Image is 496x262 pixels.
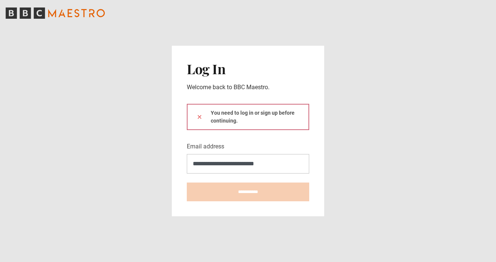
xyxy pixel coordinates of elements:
[187,142,224,151] label: Email address
[187,104,309,130] div: You need to log in or sign up before continuing.
[187,61,309,76] h2: Log In
[6,7,105,19] svg: BBC Maestro
[187,83,309,92] p: Welcome back to BBC Maestro.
